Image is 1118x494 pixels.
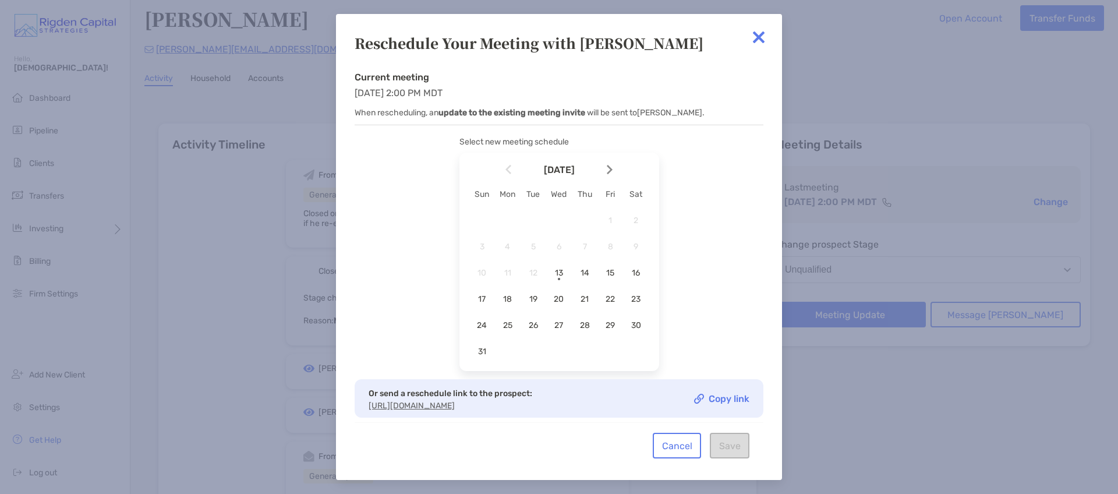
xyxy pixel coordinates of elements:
[459,137,569,147] span: Select new meeting schedule
[623,189,649,199] div: Sat
[575,242,595,252] span: 7
[472,242,492,252] span: 3
[600,320,620,330] span: 29
[469,189,495,199] div: Sun
[438,108,585,118] b: update to the existing meeting invite
[472,268,492,278] span: 10
[472,320,492,330] span: 24
[626,268,646,278] span: 16
[575,294,595,304] span: 21
[600,294,620,304] span: 22
[626,320,646,330] span: 30
[626,242,646,252] span: 9
[549,294,569,304] span: 20
[505,165,511,175] img: Arrow icon
[355,72,763,83] h4: Current meeting
[521,189,546,199] div: Tue
[600,216,620,225] span: 1
[498,320,518,330] span: 25
[572,189,597,199] div: Thu
[549,268,569,278] span: 13
[472,294,492,304] span: 17
[626,294,646,304] span: 23
[355,72,763,125] div: [DATE] 2:00 PM MDT
[523,294,543,304] span: 19
[355,105,763,120] p: When rescheduling, an will be sent to [PERSON_NAME] .
[498,294,518,304] span: 18
[600,242,620,252] span: 8
[498,268,518,278] span: 11
[355,33,763,53] div: Reschedule Your Meeting with [PERSON_NAME]
[495,189,521,199] div: Mon
[747,26,770,49] img: close modal icon
[694,394,749,404] a: Copy link
[472,347,492,357] span: 31
[575,320,595,330] span: 28
[597,189,623,199] div: Fri
[498,242,518,252] span: 4
[523,242,543,252] span: 5
[369,386,532,401] p: Or send a reschedule link to the prospect:
[549,242,569,252] span: 6
[549,320,569,330] span: 27
[694,394,704,404] img: Copy link icon
[514,165,604,175] span: [DATE]
[600,268,620,278] span: 15
[575,268,595,278] span: 14
[523,268,543,278] span: 12
[626,216,646,225] span: 2
[607,165,613,175] img: Arrow icon
[653,433,701,458] button: Cancel
[546,189,572,199] div: Wed
[523,320,543,330] span: 26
